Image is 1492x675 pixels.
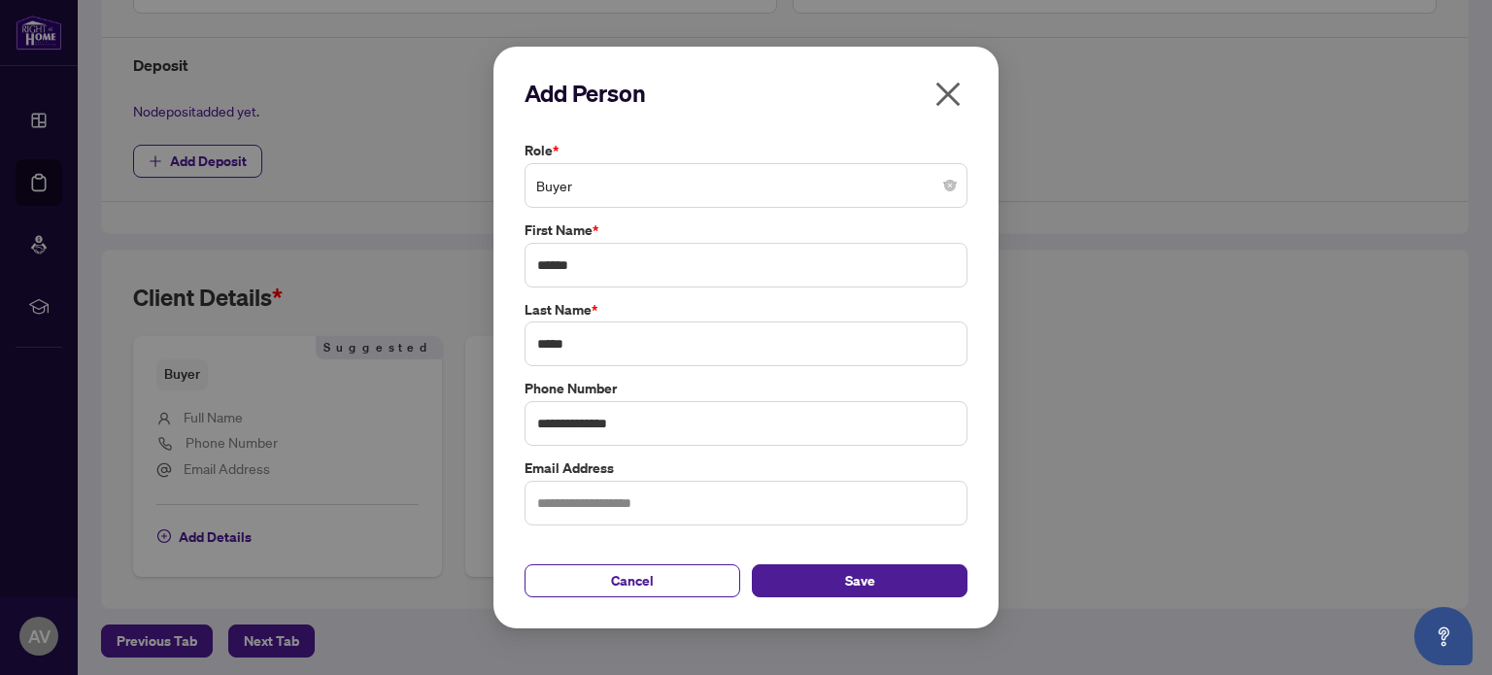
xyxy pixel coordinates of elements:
span: Save [845,565,875,596]
button: Save [752,564,967,597]
span: close [932,79,964,110]
span: Buyer [536,167,956,204]
label: Role [525,140,967,161]
button: Open asap [1414,607,1473,665]
span: close-circle [944,180,956,191]
span: Cancel [611,565,654,596]
h2: Add Person [525,78,967,109]
label: Last Name [525,299,967,321]
label: Phone Number [525,378,967,399]
label: First Name [525,219,967,241]
label: Email Address [525,457,967,479]
button: Cancel [525,564,740,597]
